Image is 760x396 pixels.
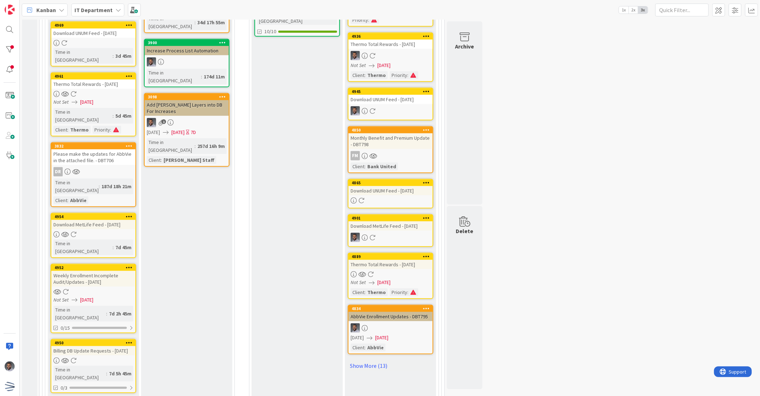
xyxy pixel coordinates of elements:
div: 4901Download MetLife Feed - [DATE] [348,215,433,231]
div: 4889 [352,254,433,259]
span: 3x [638,6,648,14]
div: 7d 5h 45m [107,370,133,377]
div: Time in [GEOGRAPHIC_DATA] [53,179,99,194]
span: : [368,16,369,24]
a: 4901Download MetLife Feed - [DATE]FS [348,214,433,247]
div: Priority [390,71,407,79]
div: Priority [390,288,407,296]
a: 4834AbbVie Enrollment Updates - DBT795FS[DATE][DATE]Client:AbbVie [348,305,433,354]
div: AbbVie [366,344,386,351]
div: 4901 [352,216,433,221]
div: 4952Weekly Enrollment Incomplete Audit/Updates - [DATE] [51,264,135,287]
div: 4936 [352,34,433,39]
div: 4952 [51,264,135,271]
span: 2x [629,6,638,14]
span: Support [15,1,32,10]
span: [DATE] [147,129,160,136]
span: : [106,370,107,377]
div: Priority [93,126,110,134]
span: [DATE] [375,334,388,341]
span: : [67,126,68,134]
div: Thermo [366,71,388,79]
div: FS [348,51,433,60]
span: Kanban [36,6,56,14]
span: [DATE] [377,279,391,286]
span: : [365,288,366,296]
div: 3098Add [PERSON_NAME] Layers into DB For Increases [145,94,229,116]
div: 3832Please make the updates for AbbVie in the attached file. - DBT706 [51,143,135,165]
div: Thermo [68,126,91,134]
div: Time in [GEOGRAPHIC_DATA] [53,366,106,381]
span: 1 [161,119,166,124]
span: : [365,344,366,351]
div: DR [51,167,135,176]
b: IT Department [74,6,113,14]
span: 1x [619,6,629,14]
img: FS [351,233,360,242]
img: avatar [5,381,15,391]
span: : [113,112,114,120]
div: 4889Thermo Total Rewards - [DATE] [348,253,433,269]
a: 3098Add [PERSON_NAME] Layers into DB For IncreasesFS[DATE][DATE]7DTime in [GEOGRAPHIC_DATA]:257d ... [144,93,229,167]
div: Download UNUM Feed - [DATE] [348,95,433,104]
div: 3900Increase Process List Automation [145,40,229,55]
img: FS [351,51,360,60]
i: Not Set [53,99,69,105]
div: 4889 [348,253,433,260]
div: 4969 [51,22,135,29]
div: 4850 [348,127,433,133]
div: 4945 [348,88,433,95]
div: 3098 [145,94,229,100]
div: 257d 16h 9m [196,142,227,150]
a: 4945Download UNUM Feed - [DATE]FS [348,88,433,120]
div: Delete [456,227,474,235]
span: [DATE] [171,129,185,136]
div: Monthly Benefit and Premium Update - DBT798 [348,133,433,149]
div: Download UNUM Feed - [DATE] [51,29,135,38]
img: FS [5,361,15,371]
div: FS [145,118,229,127]
div: 4969 [55,23,135,28]
span: [DATE] [351,334,364,341]
div: Increase Process List Automation [145,46,229,55]
div: 4950Billing DB Update Requests - [DATE] [51,340,135,355]
div: Client [351,344,365,351]
div: 7d 45m [114,243,133,251]
img: FS [147,118,156,127]
span: : [113,52,114,60]
div: Thermo Total Rewards - [DATE] [51,79,135,89]
div: 3832 [51,143,135,149]
div: Time in [GEOGRAPHIC_DATA] [53,240,113,255]
a: 4952Weekly Enrollment Incomplete Audit/Updates - [DATE]Not Set[DATE]Time in [GEOGRAPHIC_DATA]:7d ... [51,264,136,333]
div: Download UNUM Feed - [DATE] [348,186,433,195]
div: Client [53,196,67,204]
div: 4954 [55,214,135,219]
span: : [407,288,408,296]
span: : [195,142,196,150]
div: Client [351,71,365,79]
a: 4865Download UNUM Feed - [DATE] [348,179,433,209]
input: Quick Filter... [655,4,709,16]
a: 4850Monthly Benefit and Premium Update - DBT798FMClient:Bank United [348,126,433,173]
a: Show More (13) [348,360,433,371]
img: Visit kanbanzone.com [5,5,15,15]
div: Client [351,163,365,170]
div: Client [53,126,67,134]
div: 3900 [145,40,229,46]
div: 4945 [352,89,433,94]
span: : [106,310,107,318]
div: Archive [455,42,474,51]
div: 4954 [51,214,135,220]
div: 4954Download MetLife Feed - [DATE] [51,214,135,229]
div: FS [145,57,229,67]
a: 3832Please make the updates for AbbVie in the attached file. - DBT706DRTime in [GEOGRAPHIC_DATA]:... [51,142,136,207]
img: FS [147,57,156,67]
div: 4945Download UNUM Feed - [DATE] [348,88,433,104]
div: Thermo Total Rewards - [DATE] [348,260,433,269]
span: : [113,243,114,251]
div: 4961 [55,74,135,79]
div: Client [147,156,161,164]
div: Time in [GEOGRAPHIC_DATA] [147,69,201,84]
span: : [99,182,100,190]
div: Thermo Total Rewards - [DATE] [348,40,433,49]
